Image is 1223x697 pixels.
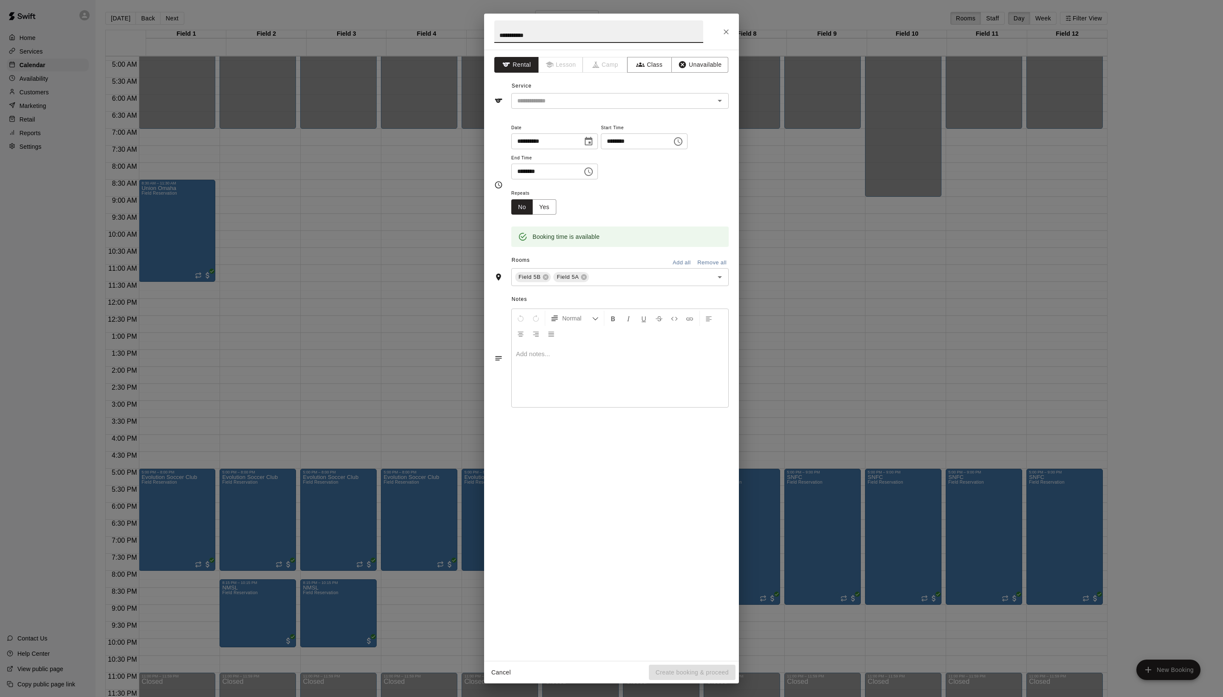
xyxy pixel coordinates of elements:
span: Date [511,122,598,134]
button: Insert Link [682,311,697,326]
div: Field 5B [515,272,551,282]
button: Left Align [702,311,716,326]
button: Choose time, selected time is 9:15 PM [670,133,687,150]
button: Choose time, selected time is 10:45 PM [580,163,597,180]
button: Choose date, selected date is Aug 14, 2025 [580,133,597,150]
button: Center Align [513,326,528,341]
button: Format Bold [606,311,620,326]
div: Field 5A [553,272,589,282]
span: Start Time [601,122,688,134]
button: Undo [513,311,528,326]
button: Justify Align [544,326,558,341]
button: Format Underline [637,311,651,326]
span: Notes [512,293,729,306]
button: Remove all [695,256,729,269]
button: Unavailable [671,57,728,73]
svg: Service [494,96,503,105]
span: Rooms [512,257,530,263]
span: Field 5A [553,273,582,281]
button: Formatting Options [547,311,602,326]
button: Insert Code [667,311,682,326]
span: End Time [511,153,598,164]
button: Class [627,57,672,73]
svg: Timing [494,181,503,189]
button: No [511,199,533,215]
button: Yes [533,199,556,215]
button: Open [714,95,726,107]
svg: Notes [494,354,503,363]
span: Lessons must be created in the Services page first [539,57,583,73]
button: Right Align [529,326,543,341]
span: Camps can only be created in the Services page [583,57,628,73]
button: Close [719,24,734,40]
button: Cancel [488,665,515,680]
span: Field 5B [515,273,544,281]
button: Redo [529,311,543,326]
span: Service [512,83,532,89]
span: Normal [562,314,592,323]
div: outlined button group [511,199,556,215]
button: Open [714,271,726,283]
svg: Rooms [494,273,503,281]
button: Add all [668,256,695,269]
div: Booking time is available [533,229,600,244]
button: Format Strikethrough [652,311,666,326]
span: Repeats [511,188,563,199]
button: Rental [494,57,539,73]
button: Format Italics [621,311,636,326]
